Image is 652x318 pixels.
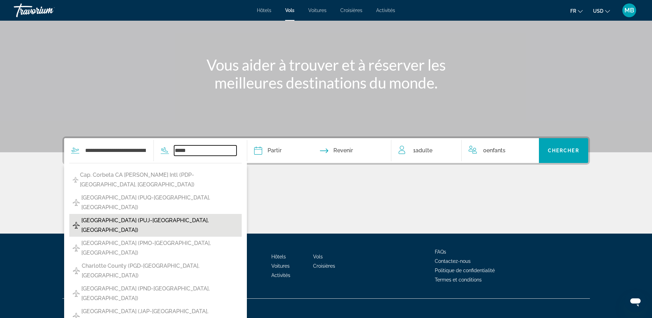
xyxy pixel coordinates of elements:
[81,284,238,303] span: [GEOGRAPHIC_DATA] (PND-[GEOGRAPHIC_DATA], [GEOGRAPHIC_DATA])
[313,263,335,269] a: Croisières
[308,8,327,13] a: Voitures
[624,290,646,312] iframe: Bouton de lancement de la fenêtre de messagerie
[333,146,353,155] span: Revenir
[340,8,362,13] a: Croisières
[271,263,290,269] a: Voitures
[285,8,294,13] a: Vols
[69,191,242,214] button: [GEOGRAPHIC_DATA] (PUQ-[GEOGRAPHIC_DATA], [GEOGRAPHIC_DATA])
[413,146,432,155] span: 1
[435,258,471,264] a: Contactez-nous
[254,138,282,163] button: Depart date
[487,147,505,154] span: Enfants
[392,138,539,163] button: Travelers: 1 adult, 0 children
[14,1,83,19] a: Travorium
[313,254,323,259] a: Vols
[197,56,455,92] h1: Vous aider à trouver et à réserver les meilleures destinations du monde.
[64,138,588,163] div: Search widget
[271,254,286,259] a: Hôtels
[82,261,238,280] span: Charlotte County (PGD-[GEOGRAPHIC_DATA], [GEOGRAPHIC_DATA])
[548,148,579,153] span: Chercher
[69,259,242,282] button: Charlotte County (PGD-[GEOGRAPHIC_DATA], [GEOGRAPHIC_DATA])
[593,8,603,14] span: USD
[415,147,432,154] span: Adulte
[320,138,353,163] button: Return date
[69,237,242,259] button: [GEOGRAPHIC_DATA] (PMO-[GEOGRAPHIC_DATA], [GEOGRAPHIC_DATA])
[570,6,583,16] button: Change language
[81,216,238,235] span: [GEOGRAPHIC_DATA] (PUJ-[GEOGRAPHIC_DATA], [GEOGRAPHIC_DATA])
[435,249,446,255] a: FAQs
[539,138,588,163] button: Chercher
[69,282,242,305] button: [GEOGRAPHIC_DATA] (PND-[GEOGRAPHIC_DATA], [GEOGRAPHIC_DATA])
[435,268,495,273] a: Politique de confidentialité
[376,8,395,13] a: Activités
[69,214,242,237] button: [GEOGRAPHIC_DATA] (PUJ-[GEOGRAPHIC_DATA], [GEOGRAPHIC_DATA])
[435,277,482,283] a: Termes et conditions
[271,273,290,278] a: Activités
[593,6,610,16] button: Change currency
[570,8,576,14] span: fr
[620,3,638,18] button: User Menu
[69,168,242,191] button: Cap. Corbeta CA [PERSON_NAME] Intl (PDP-[GEOGRAPHIC_DATA], [GEOGRAPHIC_DATA])
[624,7,634,14] span: MB
[81,193,238,212] span: [GEOGRAPHIC_DATA] (PUQ-[GEOGRAPHIC_DATA], [GEOGRAPHIC_DATA])
[257,8,271,13] a: Hôtels
[483,146,505,155] span: 0
[80,170,238,189] span: Cap. Corbeta CA [PERSON_NAME] Intl (PDP-[GEOGRAPHIC_DATA], [GEOGRAPHIC_DATA])
[81,238,238,258] span: [GEOGRAPHIC_DATA] (PMO-[GEOGRAPHIC_DATA], [GEOGRAPHIC_DATA])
